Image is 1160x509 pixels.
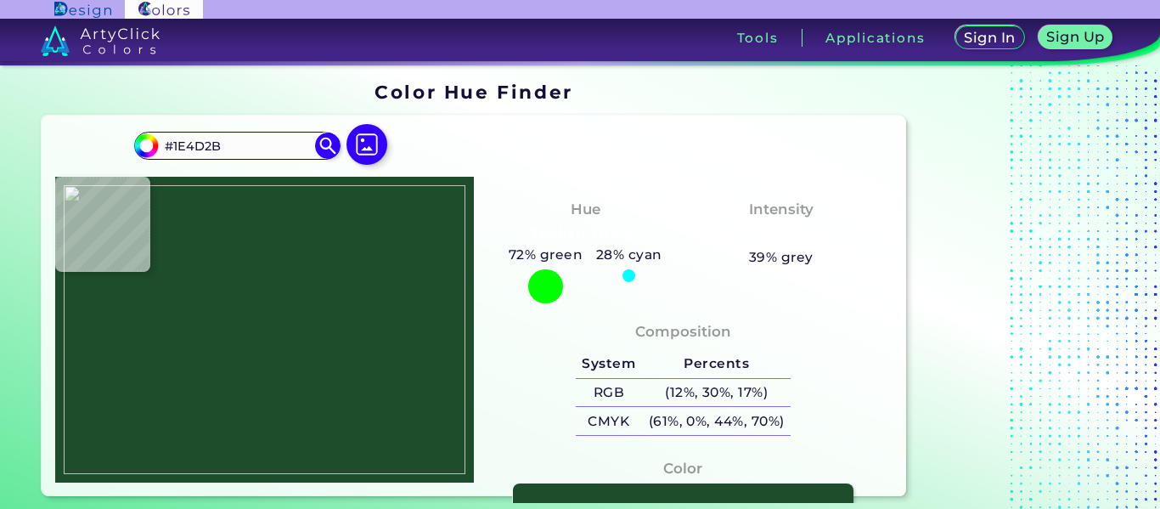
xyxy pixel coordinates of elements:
[635,320,731,344] h4: Composition
[524,224,647,245] h3: Tealish Green
[41,25,160,56] img: logo_artyclick_colors_white.svg
[374,79,572,105] h1: Color Hue Finder
[589,244,668,266] h5: 28% cyan
[642,379,791,407] h5: (12%, 30%, 17%)
[576,379,642,407] h5: RGB
[737,31,779,44] h3: Tools
[502,244,589,266] h5: 72% green
[642,407,791,435] h5: (61%, 0%, 44%, 70%)
[825,31,925,44] h3: Applications
[576,407,642,435] h5: CMYK
[1050,31,1102,43] h5: Sign Up
[749,246,814,269] h5: 39% grey
[64,185,465,474] img: b388b1d0-ea48-44fa-a5de-8081f4d51bc5
[315,133,341,158] img: icon search
[571,197,600,222] h4: Hue
[966,31,1012,44] h5: Sign In
[749,197,814,222] h4: Intensity
[346,124,387,165] img: icon picture
[576,350,642,378] h5: System
[642,350,791,378] h5: Percents
[959,27,1022,48] a: Sign In
[741,224,821,245] h3: Medium
[54,2,111,18] img: ArtyClick Design logo
[663,456,702,481] h4: Color
[159,134,317,157] input: type color..
[913,76,1125,503] iframe: Advertisement
[1042,27,1109,48] a: Sign Up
